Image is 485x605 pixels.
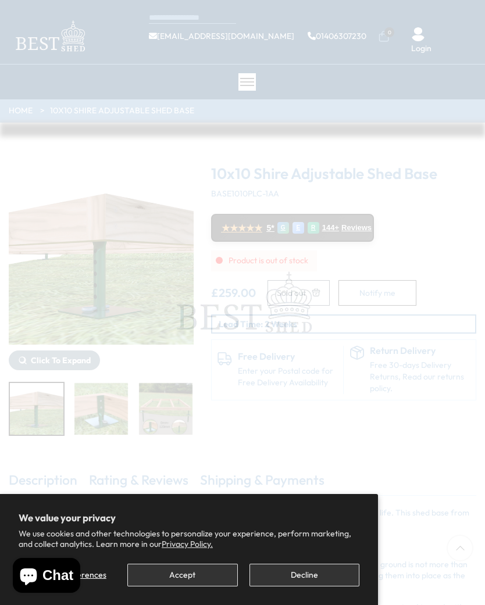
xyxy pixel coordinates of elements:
button: Accept [127,564,237,586]
button: Decline [249,564,359,586]
inbox-online-store-chat: Shopify online store chat [9,558,84,596]
p: We use cookies and other technologies to personalize your experience, perform marketing, and coll... [19,528,359,549]
h2: We value your privacy [19,513,359,523]
a: Privacy Policy. [162,539,213,549]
